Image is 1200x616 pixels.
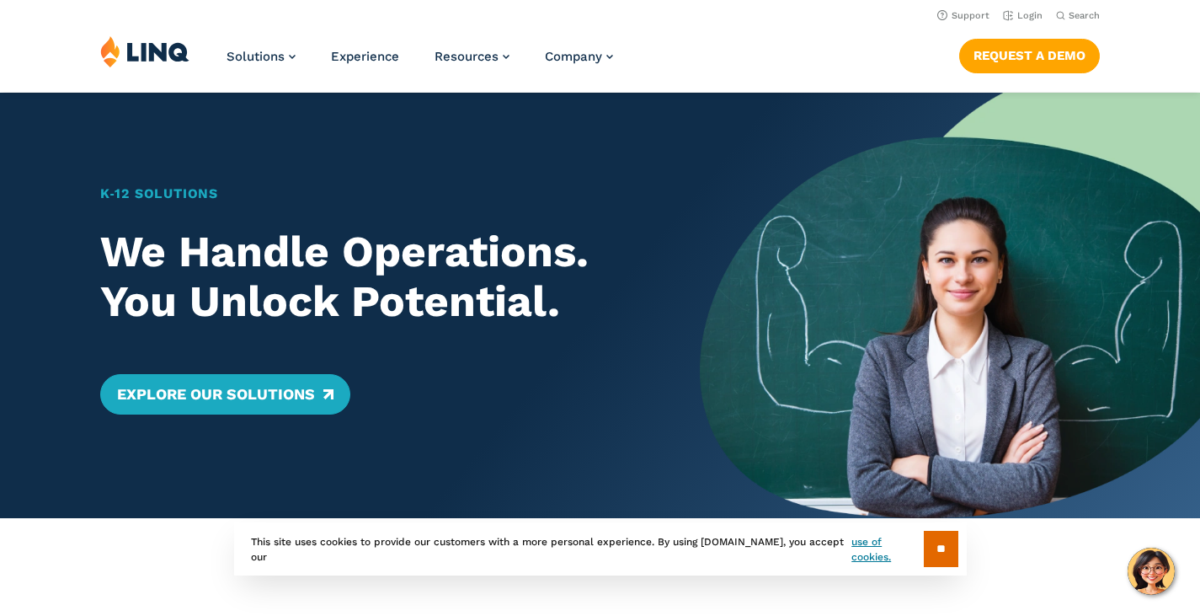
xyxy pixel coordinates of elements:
[234,522,967,576] div: This site uses cookies to provide our customers with a more personal experience. By using [DOMAIN...
[959,35,1100,72] nav: Button Navigation
[1069,10,1100,21] span: Search
[959,39,1100,72] a: Request a Demo
[100,374,350,415] a: Explore Our Solutions
[435,49,509,64] a: Resources
[545,49,613,64] a: Company
[851,534,923,565] a: use of cookies.
[227,49,296,64] a: Solutions
[100,35,189,67] img: LINQ | K‑12 Software
[1128,548,1175,595] button: Hello, have a question? Let’s chat.
[227,35,613,91] nav: Primary Navigation
[100,184,651,204] h1: K‑12 Solutions
[545,49,602,64] span: Company
[1056,9,1100,22] button: Open Search Bar
[435,49,499,64] span: Resources
[937,10,989,21] a: Support
[227,49,285,64] span: Solutions
[1003,10,1043,21] a: Login
[100,227,651,326] h2: We Handle Operations. You Unlock Potential.
[700,93,1200,518] img: Home Banner
[331,49,399,64] a: Experience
